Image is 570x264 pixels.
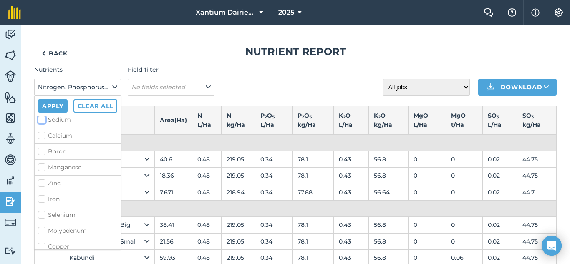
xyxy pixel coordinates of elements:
[517,151,556,167] td: 44.75
[34,65,121,74] h4: Nutrients
[42,48,45,58] img: svg+xml;base64,PHN2ZyB4bWxucz0iaHR0cDovL3d3dy53My5vcmcvMjAwMC9zdmciIHdpZHRoPSI5IiBoZWlnaHQ9IjI0Ii...
[38,99,68,113] button: Apply
[542,236,562,256] div: Open Intercom Messenger
[128,65,214,74] h4: Field filter
[38,226,117,235] label: Molybdenum
[292,151,334,167] td: 78.1
[154,184,192,200] td: 7.671
[507,8,517,17] img: A question mark icon
[35,168,557,184] tr: Chimbwi - West18.360.48219.050.3478.10.4356.8000.0244.75
[221,106,255,135] th: N kg / Ha
[154,168,192,184] td: 18.36
[5,91,16,103] img: svg+xml;base64,PHN2ZyB4bWxucz0iaHR0cDovL3d3dy53My5vcmcvMjAwMC9zdmciIHdpZHRoPSI1NiIgaGVpZ2h0PSI2MC...
[255,168,293,184] td: 0.34
[35,184,557,200] tr: Nsofu - Top7.6710.48218.940.3477.880.4356.64000.0244.7
[154,233,192,249] td: 21.56
[446,233,482,249] td: 0
[292,184,334,200] td: 77.88
[517,184,556,200] td: 44.7
[73,99,117,113] button: Clear all
[38,131,117,140] label: Calcium
[255,233,293,249] td: 0.34
[482,106,517,135] th: SO L / Ha
[517,106,556,135] th: SO kg / Ha
[8,6,21,19] img: fieldmargin Logo
[38,83,111,92] span: Nitrogen, Phosphorus, Potassium, Magnesium, Sulphur, Sodium
[5,70,16,82] img: svg+xml;base64,PD94bWwgdmVyc2lvbj0iMS4wIiBlbmNvZGluZz0idXRmLTgiPz4KPCEtLSBHZW5lcmF0b3I6IEFkb2JlIE...
[38,211,117,219] label: Selenium
[446,184,482,200] td: 0
[292,217,334,233] td: 78.1
[5,247,16,255] img: svg+xml;base64,PD94bWwgdmVyc2lvbj0iMS4wIiBlbmNvZGluZz0idXRmLTgiPz4KPCEtLSBHZW5lcmF0b3I6IEFkb2JlIE...
[497,114,499,120] sub: 3
[554,8,564,17] img: A cog icon
[154,106,192,135] th: Area ( Ha )
[334,106,369,135] th: K O L / Ha
[69,155,149,164] div: Chimbwi - East
[221,217,255,233] td: 219.05
[69,220,149,229] div: Crocodile Field - Big
[334,168,369,184] td: 0.43
[255,106,293,135] th: P O L / Ha
[478,79,557,96] button: Download
[192,151,221,167] td: 0.48
[369,184,409,200] td: 56.64
[35,200,557,216] td: CORN - SEEDCO 719
[38,147,117,156] label: Boron
[255,151,293,167] td: 0.34
[409,217,446,233] td: 0
[343,114,346,120] sub: 2
[482,217,517,233] td: 0.02
[192,184,221,200] td: 0.48
[446,106,482,135] th: MgO t / Ha
[192,233,221,249] td: 0.48
[409,168,446,184] td: 0
[5,195,16,208] img: svg+xml;base64,PD94bWwgdmVyc2lvbj0iMS4wIiBlbmNvZGluZz0idXRmLTgiPz4KPCEtLSBHZW5lcmF0b3I6IEFkb2JlIE...
[369,106,409,135] th: K O kg / Ha
[69,253,149,262] div: Kabundi
[482,151,517,167] td: 0.02
[38,163,117,172] label: Manganese
[292,106,334,135] th: P O kg / Ha
[517,233,556,249] td: 44.75
[484,8,494,17] img: Two speech bubbles overlapping with the left bubble in the forefront
[446,151,482,167] td: 0
[35,217,557,233] tr: Crocodile Field - Big38.410.48219.050.3478.10.4356.8000.0244.75
[5,133,16,145] img: svg+xml;base64,PD94bWwgdmVyc2lvbj0iMS4wIiBlbmNvZGluZz0idXRmLTgiPz4KPCEtLSBHZW5lcmF0b3I6IEFkb2JlIE...
[192,106,221,135] th: N L / Ha
[517,217,556,233] td: 44.75
[5,174,16,187] img: svg+xml;base64,PD94bWwgdmVyc2lvbj0iMS4wIiBlbmNvZGluZz0idXRmLTgiPz4KPCEtLSBHZW5lcmF0b3I6IEFkb2JlIE...
[221,151,255,167] td: 219.05
[517,168,556,184] td: 44.75
[409,233,446,249] td: 0
[334,217,369,233] td: 0.43
[302,114,304,120] sub: 2
[378,114,381,120] sub: 2
[446,217,482,233] td: 0
[255,184,293,200] td: 0.34
[292,233,334,249] td: 78.1
[38,195,117,204] label: Iron
[128,79,214,96] button: No fields selected
[221,233,255,249] td: 219.05
[192,217,221,233] td: 0.48
[35,135,557,151] td: CORN - Pan 7M-81
[334,233,369,249] td: 0.43
[531,114,534,120] sub: 3
[409,106,446,135] th: MgO L / Ha
[409,184,446,200] td: 0
[192,168,221,184] td: 0.48
[265,114,267,120] sub: 2
[482,168,517,184] td: 0.02
[5,49,16,62] img: svg+xml;base64,PHN2ZyB4bWxucz0iaHR0cDovL3d3dy53My5vcmcvMjAwMC9zdmciIHdpZHRoPSI1NiIgaGVpZ2h0PSI2MC...
[154,217,192,233] td: 38.41
[278,8,294,18] span: 2025
[69,171,149,180] div: Chimbwi - West
[34,45,75,62] a: Back
[34,79,121,96] button: Nitrogen, Phosphorus, Potassium, Magnesium, Sulphur, Sodium
[221,184,255,200] td: 218.94
[154,151,192,167] td: 40.6
[5,112,16,124] img: svg+xml;base64,PHN2ZyB4bWxucz0iaHR0cDovL3d3dy53My5vcmcvMjAwMC9zdmciIHdpZHRoPSI1NiIgaGVpZ2h0PSI2MC...
[292,168,334,184] td: 78.1
[309,114,312,120] sub: 5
